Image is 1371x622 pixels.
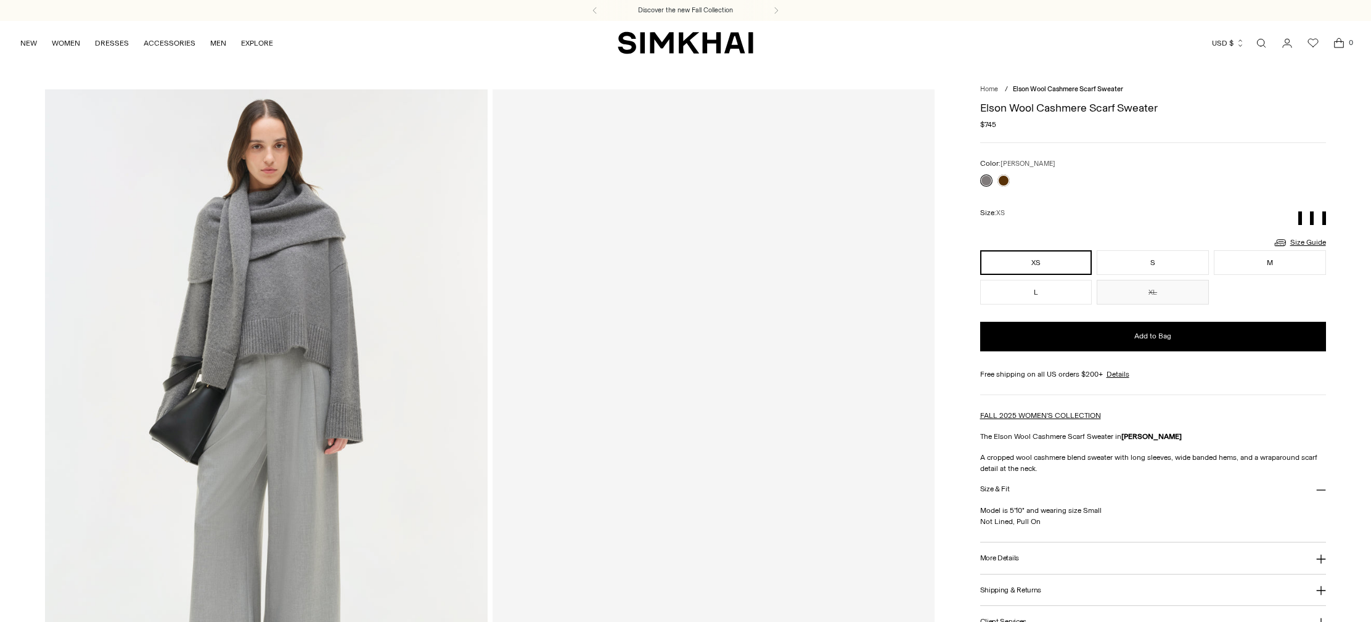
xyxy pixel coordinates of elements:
a: MEN [210,30,226,57]
p: A cropped wool cashmere blend sweater with long sleeves, wide banded hems, and a wraparound scarf... [980,452,1326,474]
h1: Elson Wool Cashmere Scarf Sweater [980,102,1326,113]
div: Free shipping on all US orders $200+ [980,369,1326,380]
span: Add to Bag [1134,331,1171,342]
a: Open search modal [1249,31,1274,55]
a: Go to the account page [1275,31,1299,55]
button: Size & Fit [980,474,1326,505]
span: Elson Wool Cashmere Scarf Sweater [1013,85,1123,93]
span: XS [996,209,1005,217]
a: Open cart modal [1327,31,1351,55]
a: WOMEN [52,30,80,57]
a: FALL 2025 WOMEN'S COLLECTION [980,411,1101,420]
p: Model is 5'10" and wearing size Small Not Lined, Pull On [980,505,1326,527]
a: Discover the new Fall Collection [638,6,733,15]
a: Home [980,85,998,93]
label: Size: [980,207,1005,219]
span: [PERSON_NAME] [1001,160,1055,168]
a: NEW [20,30,37,57]
button: XS [980,250,1092,275]
label: Color: [980,158,1055,170]
a: Wishlist [1301,31,1325,55]
a: EXPLORE [241,30,273,57]
a: DRESSES [95,30,129,57]
a: Size Guide [1273,235,1326,250]
span: 0 [1345,37,1356,48]
button: USD $ [1212,30,1245,57]
button: S [1097,250,1209,275]
button: M [1214,250,1326,275]
a: ACCESSORIES [144,30,195,57]
h3: More Details [980,554,1019,562]
nav: breadcrumbs [980,84,1326,95]
button: More Details [980,542,1326,574]
span: $745 [980,119,996,130]
a: SIMKHAI [618,31,753,55]
div: / [1005,84,1008,95]
p: The Elson Wool Cashmere Scarf Sweater in [980,431,1326,442]
h3: Size & Fit [980,485,1010,493]
button: L [980,280,1092,305]
strong: [PERSON_NAME] [1121,432,1182,441]
a: Details [1107,369,1129,380]
button: Shipping & Returns [980,575,1326,606]
button: Add to Bag [980,322,1326,351]
h3: Shipping & Returns [980,586,1042,594]
button: XL [1097,280,1209,305]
